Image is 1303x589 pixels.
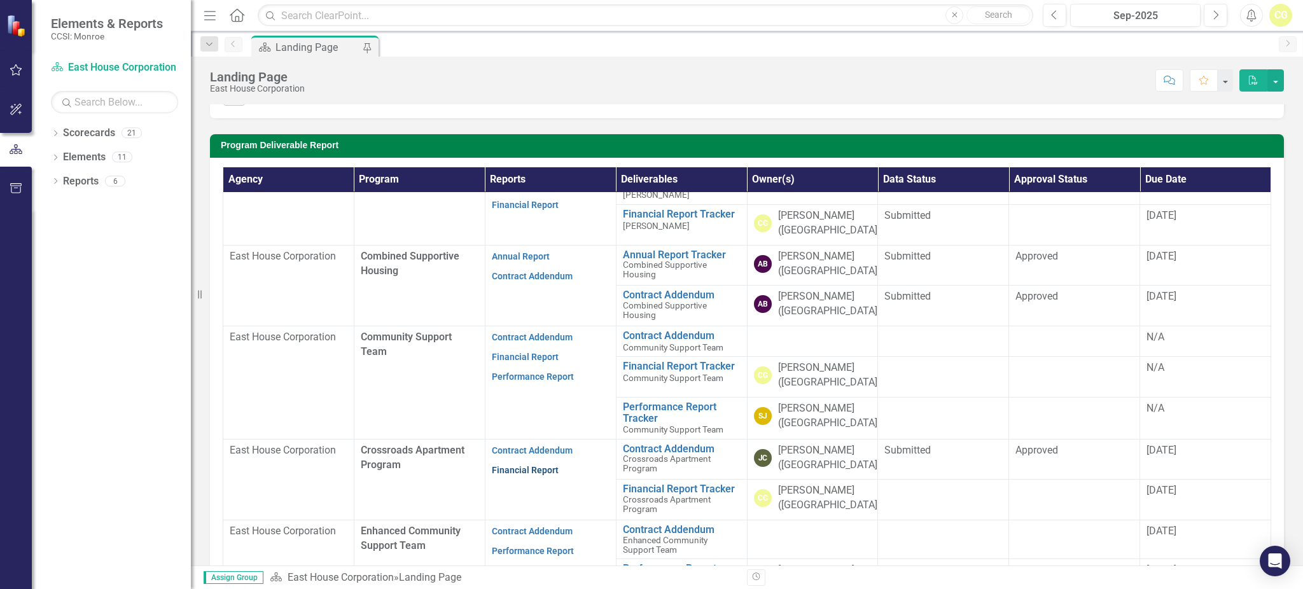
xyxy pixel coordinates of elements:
[623,342,723,352] span: Community Support Team
[275,39,359,55] div: Landing Page
[623,401,741,424] a: Performance Report Tracker
[361,444,464,471] span: Crossroads Apartment Program
[754,489,772,507] div: CG
[1146,290,1176,302] span: [DATE]
[884,290,931,302] span: Submitted
[878,398,1009,440] td: Double-Click to Edit
[221,141,1278,150] h3: Program Deliverable Report
[616,205,747,246] td: Double-Click to Edit Right Click for Context Menu
[230,330,347,345] p: East House Corporation
[112,152,132,163] div: 11
[778,249,881,279] div: [PERSON_NAME] ([GEOGRAPHIC_DATA])
[258,4,1033,27] input: Search ClearPoint...
[623,535,707,555] span: Enhanced Community Support Team
[754,449,772,467] div: JC
[616,398,747,440] td: Double-Click to Edit Right Click for Context Menu
[492,526,573,536] a: Contract Addendum
[1009,520,1140,559] td: Double-Click to Edit
[492,352,559,362] a: Financial Report
[778,289,881,319] div: [PERSON_NAME] ([GEOGRAPHIC_DATA])
[6,15,29,37] img: ClearPoint Strategy
[1009,398,1140,440] td: Double-Click to Edit
[1075,8,1196,24] div: Sep-2025
[754,255,772,273] div: AB
[778,401,881,431] div: [PERSON_NAME] ([GEOGRAPHIC_DATA])
[623,563,741,585] a: Performance Report Tracker
[1146,330,1264,345] div: N/A
[623,373,723,383] span: Community Support Team
[1146,525,1176,537] span: [DATE]
[1146,250,1176,262] span: [DATE]
[878,205,1009,246] td: Double-Click to Edit
[623,443,741,455] a: Contract Addendum
[399,571,461,583] div: Landing Page
[63,174,99,189] a: Reports
[616,480,747,520] td: Double-Click to Edit Right Click for Context Menu
[51,60,178,75] a: East House Corporation
[51,16,163,31] span: Elements & Reports
[230,524,347,539] p: East House Corporation
[1146,444,1176,456] span: [DATE]
[63,126,115,141] a: Scorecards
[492,200,559,210] a: Financial Report
[1009,357,1140,398] td: Double-Click to Edit
[616,357,747,398] td: Double-Click to Edit Right Click for Context Menu
[210,84,305,94] div: East House Corporation
[754,407,772,425] div: SJ
[623,330,741,342] a: Contract Addendum
[492,465,559,475] a: Financial Report
[1015,290,1058,302] span: Approved
[1009,286,1140,326] td: Double-Click to Edit
[210,70,305,84] div: Landing Page
[492,251,550,261] a: Annual Report
[1009,480,1140,520] td: Double-Click to Edit
[230,249,347,264] p: East House Corporation
[878,439,1009,480] td: Double-Click to Edit
[361,525,461,551] span: Enhanced Community Support Team
[492,332,573,342] a: Contract Addendum
[51,91,178,113] input: Search Below...
[623,300,707,320] span: Combined Supportive Housing
[230,443,347,458] p: East House Corporation
[1009,439,1140,480] td: Double-Click to Edit
[878,245,1009,286] td: Double-Click to Edit
[778,443,881,473] div: [PERSON_NAME] ([GEOGRAPHIC_DATA])
[985,10,1012,20] span: Search
[105,176,125,186] div: 6
[878,326,1009,357] td: Double-Click to Edit
[623,483,741,495] a: Financial Report Tracker
[754,366,772,384] div: CG
[51,31,163,41] small: CCSI: Monroe
[754,295,772,313] div: AB
[1146,484,1176,496] span: [DATE]
[1009,205,1140,246] td: Double-Click to Edit
[1146,401,1264,416] div: N/A
[492,445,573,455] a: Contract Addendum
[63,150,106,165] a: Elements
[623,190,690,200] span: [PERSON_NAME]
[204,571,263,584] span: Assign Group
[623,209,741,220] a: Financial Report Tracker
[1146,361,1264,375] div: N/A
[623,289,741,301] a: Contract Addendum
[1015,444,1058,456] span: Approved
[623,249,741,261] a: Annual Report Tracker
[270,571,737,585] div: »
[361,250,459,277] span: Combined Supportive Housing
[623,494,711,514] span: Crossroads Apartment Program
[492,546,574,556] a: Performance Report
[1009,326,1140,357] td: Double-Click to Edit
[884,209,931,221] span: Submitted
[966,6,1030,24] button: Search
[878,357,1009,398] td: Double-Click to Edit
[616,245,747,286] td: Double-Click to Edit Right Click for Context Menu
[878,520,1009,559] td: Double-Click to Edit
[616,286,747,326] td: Double-Click to Edit Right Click for Context Menu
[778,361,881,390] div: [PERSON_NAME] ([GEOGRAPHIC_DATA])
[878,286,1009,326] td: Double-Click to Edit
[884,250,931,262] span: Submitted
[778,483,881,513] div: [PERSON_NAME] ([GEOGRAPHIC_DATA])
[623,424,723,434] span: Community Support Team
[1269,4,1292,27] button: CG
[492,371,574,382] a: Performance Report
